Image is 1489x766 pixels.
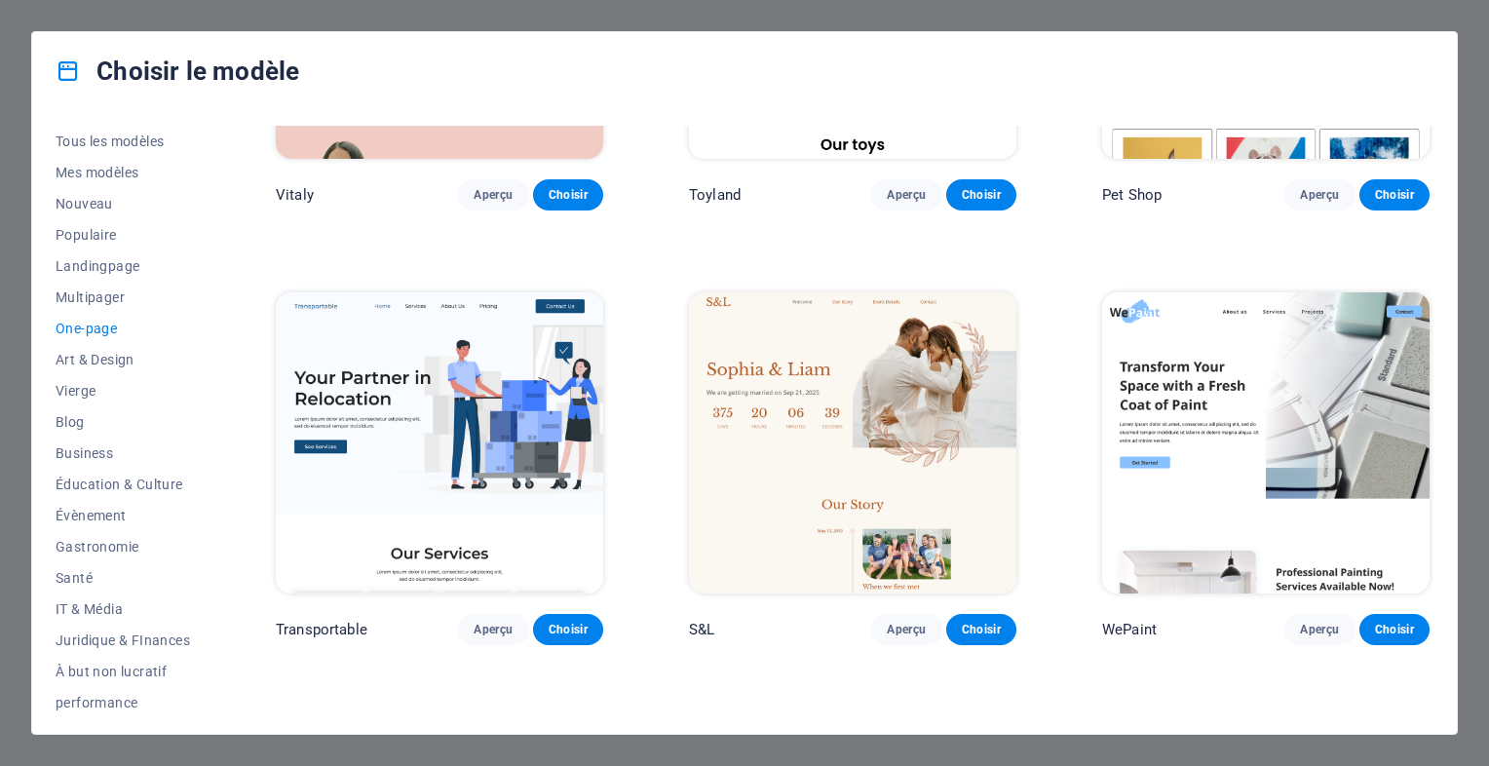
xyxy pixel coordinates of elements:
[56,695,190,710] span: performance
[56,250,190,282] button: Landingpage
[56,656,190,687] button: À but non lucratif
[946,179,1016,211] button: Choisir
[56,531,190,562] button: Gastronomie
[1102,620,1157,639] p: WePaint
[1300,622,1339,637] span: Aperçu
[56,188,190,219] button: Nouveau
[1102,292,1430,594] img: WePaint
[56,664,190,679] span: À but non lucratif
[56,570,190,586] span: Santé
[458,179,528,211] button: Aperçu
[56,321,190,336] span: One-page
[887,187,926,203] span: Aperçu
[946,614,1016,645] button: Choisir
[871,179,941,211] button: Aperçu
[56,414,190,430] span: Blog
[1284,614,1355,645] button: Aperçu
[1102,185,1162,205] p: Pet Shop
[56,383,190,399] span: Vierge
[56,375,190,406] button: Vierge
[962,187,1001,203] span: Choisir
[56,157,190,188] button: Mes modèles
[276,185,314,205] p: Vitaly
[871,614,941,645] button: Aperçu
[276,292,603,594] img: Transportable
[56,539,190,555] span: Gastronomie
[1359,179,1430,211] button: Choisir
[56,687,190,718] button: performance
[56,219,190,250] button: Populaire
[56,289,190,305] span: Multipager
[56,344,190,375] button: Art & Design
[56,352,190,367] span: Art & Design
[56,56,299,87] h4: Choisir le modèle
[549,187,588,203] span: Choisir
[56,227,190,243] span: Populaire
[56,632,190,648] span: Juridique & FInances
[962,622,1001,637] span: Choisir
[56,313,190,344] button: One-page
[474,622,513,637] span: Aperçu
[1300,187,1339,203] span: Aperçu
[56,134,190,149] span: Tous les modèles
[56,282,190,313] button: Multipager
[1359,614,1430,645] button: Choisir
[56,126,190,157] button: Tous les modèles
[458,614,528,645] button: Aperçu
[1375,622,1414,637] span: Choisir
[56,258,190,274] span: Landingpage
[474,187,513,203] span: Aperçu
[56,594,190,625] button: IT & Média
[56,445,190,461] span: Business
[56,477,190,492] span: Éducation & Culture
[689,292,1016,594] img: S&L
[1284,179,1355,211] button: Aperçu
[56,438,190,469] button: Business
[549,622,588,637] span: Choisir
[533,179,603,211] button: Choisir
[276,620,367,639] p: Transportable
[56,469,190,500] button: Éducation & Culture
[56,562,190,594] button: Santé
[56,196,190,211] span: Nouveau
[1375,187,1414,203] span: Choisir
[56,500,190,531] button: Évènement
[56,508,190,523] span: Évènement
[689,185,741,205] p: Toyland
[56,165,190,180] span: Mes modèles
[887,622,926,637] span: Aperçu
[56,625,190,656] button: Juridique & FInances
[56,601,190,617] span: IT & Média
[56,406,190,438] button: Blog
[533,614,603,645] button: Choisir
[689,620,714,639] p: S&L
